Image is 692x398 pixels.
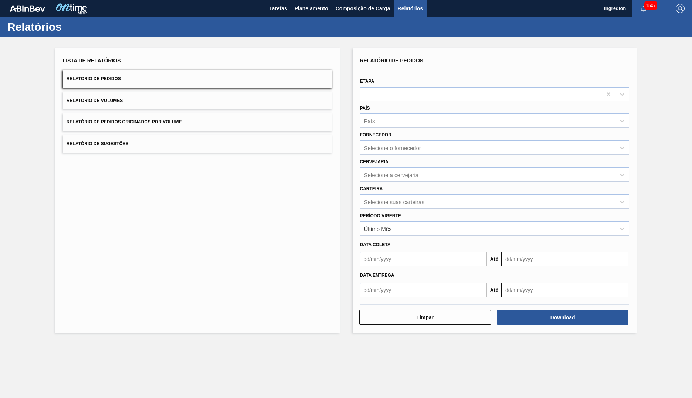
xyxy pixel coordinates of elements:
[63,70,332,88] button: Relatório de Pedidos
[360,242,391,247] span: Data coleta
[269,4,287,13] span: Tarefas
[336,4,390,13] span: Composição de Carga
[295,4,328,13] span: Planejamento
[487,252,502,266] button: Até
[360,132,391,137] label: Fornecedor
[360,213,401,218] label: Período Vigente
[502,283,628,297] input: dd/mm/yyyy
[360,106,370,111] label: País
[632,3,655,14] button: Notificações
[487,283,502,297] button: Até
[364,145,421,151] div: Selecione o fornecedor
[360,273,394,278] span: Data entrega
[63,92,332,110] button: Relatório de Volumes
[10,5,45,12] img: TNhmsLtSVTkK8tSr43FrP2fwEKptu5GPRR3wAAAABJRU5ErkJggg==
[63,135,332,153] button: Relatório de Sugestões
[360,186,383,191] label: Carteira
[359,310,491,325] button: Limpar
[7,23,139,31] h1: Relatórios
[67,76,121,81] span: Relatório de Pedidos
[63,113,332,131] button: Relatório de Pedidos Originados por Volume
[63,58,121,64] span: Lista de Relatórios
[364,225,392,232] div: Último Mês
[67,98,123,103] span: Relatório de Volumes
[644,1,657,10] span: 1507
[676,4,685,13] img: Logout
[364,198,424,205] div: Selecione suas carteiras
[364,118,375,124] div: País
[502,252,628,266] input: dd/mm/yyyy
[67,119,182,125] span: Relatório de Pedidos Originados por Volume
[360,79,374,84] label: Etapa
[364,171,419,178] div: Selecione a cervejaria
[360,159,389,164] label: Cervejaria
[67,141,129,146] span: Relatório de Sugestões
[360,58,424,64] span: Relatório de Pedidos
[360,283,487,297] input: dd/mm/yyyy
[398,4,423,13] span: Relatórios
[497,310,628,325] button: Download
[360,252,487,266] input: dd/mm/yyyy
